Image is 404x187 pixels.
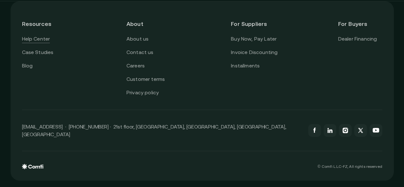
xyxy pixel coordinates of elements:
[126,35,149,43] a: About us
[126,48,154,57] a: Contact us
[126,75,165,83] a: Customer terms
[126,13,171,35] header: About
[126,89,159,97] a: Privacy policy
[338,13,382,35] header: For Buyers
[338,35,377,43] a: Dealer Financing
[22,62,33,70] a: Blog
[317,164,382,169] p: © Comfi L.L.C-FZ, All rights reserved
[22,164,43,169] img: comfi logo
[231,62,260,70] a: Installments
[22,13,66,35] header: Resources
[231,13,278,35] header: For Suppliers
[22,123,302,138] p: [EMAIL_ADDRESS] · [PHONE_NUMBER] · 21st floor, [GEOGRAPHIC_DATA], [GEOGRAPHIC_DATA], [GEOGRAPHIC_...
[22,35,50,43] a: Help Center
[22,48,54,57] a: Case Studies
[231,48,278,57] a: Invoice Discounting
[231,35,277,43] a: Buy Now, Pay Later
[126,62,145,70] a: Careers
